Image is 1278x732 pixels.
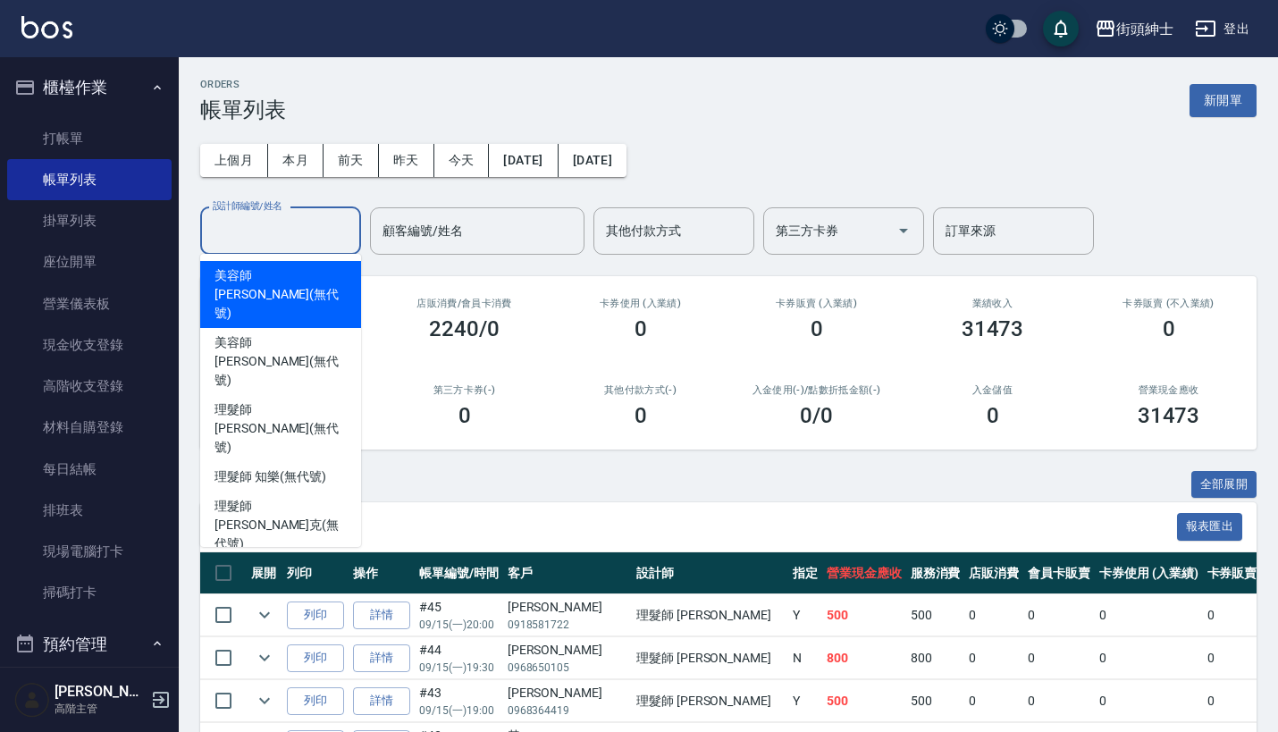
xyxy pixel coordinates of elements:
[811,316,823,341] h3: 0
[251,644,278,671] button: expand row
[214,266,347,323] span: 美容師 [PERSON_NAME] (無代號)
[349,552,415,594] th: 操作
[906,680,965,722] td: 500
[7,324,172,366] a: 現金收支登錄
[508,598,627,617] div: [PERSON_NAME]
[282,552,349,594] th: 列印
[635,316,647,341] h3: 0
[55,683,146,701] h5: [PERSON_NAME]
[7,159,172,200] a: 帳單列表
[1095,680,1203,722] td: 0
[788,594,822,636] td: Y
[14,682,50,718] img: Person
[247,552,282,594] th: 展開
[508,641,627,660] div: [PERSON_NAME]
[489,144,558,177] button: [DATE]
[750,384,883,396] h2: 入金使用(-) /點數折抵金額(-)
[214,400,347,457] span: 理髮師 [PERSON_NAME] (無代號)
[1138,403,1200,428] h3: 31473
[1188,13,1257,46] button: 登出
[415,680,503,722] td: #43
[800,403,833,428] h3: 0 /0
[214,467,325,486] span: 理髮師 知樂 (無代號)
[788,552,822,594] th: 指定
[55,701,146,717] p: 高階主管
[7,283,172,324] a: 營業儀表板
[1177,513,1243,541] button: 報表匯出
[926,298,1059,309] h2: 業績收入
[1043,11,1079,46] button: save
[268,144,324,177] button: 本月
[429,316,500,341] h3: 2240/0
[822,680,906,722] td: 500
[200,79,286,90] h2: ORDERS
[632,680,788,722] td: 理髮師 [PERSON_NAME]
[508,684,627,703] div: [PERSON_NAME]
[1023,637,1095,679] td: 0
[251,602,278,628] button: expand row
[635,403,647,428] h3: 0
[458,403,471,428] h3: 0
[987,403,999,428] h3: 0
[1088,11,1181,47] button: 街頭紳士
[1163,316,1175,341] h3: 0
[398,384,531,396] h2: 第三方卡券(-)
[7,366,172,407] a: 高階收支登錄
[508,660,627,676] p: 0968650105
[7,449,172,490] a: 每日結帳
[1023,680,1095,722] td: 0
[632,637,788,679] td: 理髮師 [PERSON_NAME]
[1095,552,1203,594] th: 卡券使用 (入業績)
[7,241,172,282] a: 座位開單
[964,552,1023,594] th: 店販消費
[964,680,1023,722] td: 0
[415,637,503,679] td: #44
[7,64,172,111] button: 櫃檯作業
[962,316,1024,341] h3: 31473
[1190,91,1257,108] a: 新開單
[822,552,906,594] th: 營業現金應收
[434,144,490,177] button: 今天
[906,552,965,594] th: 服務消費
[1102,384,1235,396] h2: 營業現金應收
[7,490,172,531] a: 排班表
[1023,552,1095,594] th: 會員卡販賣
[503,552,632,594] th: 客戶
[574,384,707,396] h2: 其他付款方式(-)
[1191,471,1257,499] button: 全部展開
[1190,84,1257,117] button: 新開單
[632,594,788,636] td: 理髮師 [PERSON_NAME]
[251,687,278,714] button: expand row
[419,703,499,719] p: 09/15 (一) 19:00
[7,531,172,572] a: 現場電腦打卡
[415,552,503,594] th: 帳單編號/時間
[353,602,410,629] a: 詳情
[1095,594,1203,636] td: 0
[287,602,344,629] button: 列印
[964,594,1023,636] td: 0
[214,497,347,553] span: 理髮師 [PERSON_NAME]克 (無代號)
[750,298,883,309] h2: 卡券販賣 (入業績)
[7,200,172,241] a: 掛單列表
[419,660,499,676] p: 09/15 (一) 19:30
[353,687,410,715] a: 詳情
[822,637,906,679] td: 800
[508,617,627,633] p: 0918581722
[1116,18,1173,40] div: 街頭紳士
[419,617,499,633] p: 09/15 (一) 20:00
[353,644,410,672] a: 詳情
[213,199,282,213] label: 設計師編號/姓名
[214,333,347,390] span: 美容師 [PERSON_NAME] (無代號)
[287,644,344,672] button: 列印
[559,144,626,177] button: [DATE]
[222,518,1177,536] span: 訂單列表
[200,144,268,177] button: 上個月
[822,594,906,636] td: 500
[1095,637,1203,679] td: 0
[287,687,344,715] button: 列印
[1177,517,1243,534] a: 報表匯出
[788,680,822,722] td: Y
[788,637,822,679] td: N
[964,637,1023,679] td: 0
[7,118,172,159] a: 打帳單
